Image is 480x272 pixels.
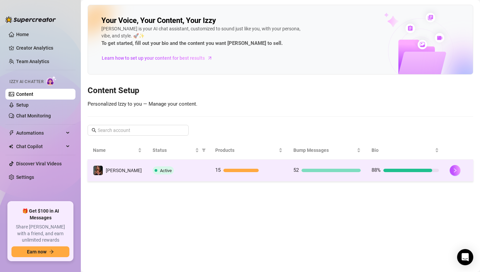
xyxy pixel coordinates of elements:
a: Settings [16,174,34,180]
img: Chat Copilot [9,144,13,149]
img: ai-chatter-content-library-cLFOSyPT.png [369,5,473,74]
strong: To get started, fill out your bio and the content you want [PERSON_NAME] to sell. [101,40,283,46]
a: Setup [16,102,29,108]
button: Earn nowarrow-right [11,246,69,257]
span: 🎁 Get $100 in AI Messages [11,208,69,221]
img: AI Chatter [46,76,57,86]
span: Automations [16,128,64,138]
img: logo-BBDzfeDw.svg [5,16,56,23]
a: Creator Analytics [16,43,70,53]
span: Bump Messages [293,146,355,154]
span: Personalized Izzy to you — Manage your content. [88,101,197,107]
th: Bump Messages [288,141,366,160]
div: [PERSON_NAME] is your AI chat assistant, customized to sound just like you, with your persona, vi... [101,25,303,48]
a: Discover Viral Videos [16,161,62,166]
span: Products [215,146,277,154]
img: Denise [93,166,103,175]
span: [PERSON_NAME] [106,168,142,173]
span: arrow-right [206,55,213,61]
span: Bio [372,146,434,154]
th: Status [147,141,210,160]
span: arrow-right [49,249,54,254]
a: Home [16,32,29,37]
span: filter [200,145,207,155]
span: filter [202,148,206,152]
span: right [453,168,457,173]
span: Status [153,146,194,154]
input: Search account [98,127,179,134]
div: Open Intercom Messenger [457,249,473,265]
span: Name [93,146,136,154]
h2: Your Voice, Your Content, Your Izzy [101,16,216,25]
span: Share [PERSON_NAME] with a friend, and earn unlimited rewards [11,224,69,244]
a: Content [16,91,33,97]
a: Chat Monitoring [16,113,51,118]
span: 52 [293,167,299,173]
h3: Content Setup [88,85,473,96]
th: Products [210,141,288,160]
span: search [92,128,96,133]
span: 88% [372,167,381,173]
span: Izzy AI Chatter [9,79,43,85]
a: Learn how to set up your content for best results [101,53,218,63]
a: Team Analytics [16,59,49,64]
span: thunderbolt [9,130,14,136]
span: Active [160,168,172,173]
button: right [450,165,460,176]
span: 15 [215,167,221,173]
th: Name [88,141,147,160]
span: Earn now [27,249,46,254]
span: Learn how to set up your content for best results [102,54,205,62]
span: Chat Copilot [16,141,64,152]
th: Bio [366,141,444,160]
